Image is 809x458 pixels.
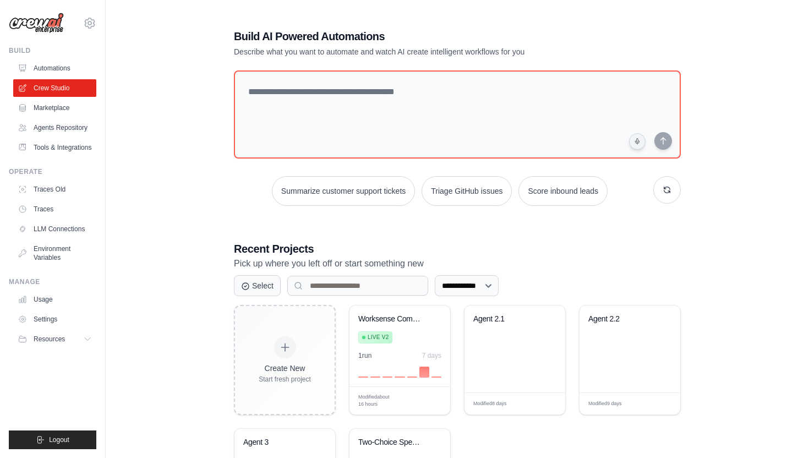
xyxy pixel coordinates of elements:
[234,241,681,257] h3: Recent Projects
[653,176,681,204] button: Get new suggestions
[392,397,420,405] div: Manage deployment
[395,377,404,378] div: Day 4: 0 executions
[392,397,412,405] span: Manage
[370,377,380,378] div: Day 2: 0 executions
[368,333,389,342] span: Live v2
[9,46,96,55] div: Build
[13,200,96,218] a: Traces
[13,79,96,97] a: Crew Studio
[358,364,441,378] div: Activity over last 7 days
[259,375,311,384] div: Start fresh project
[243,438,310,448] div: Agent 3
[358,394,392,408] span: Modified about 16 hours
[13,330,96,348] button: Resources
[9,13,64,34] img: Logo
[13,99,96,117] a: Marketplace
[13,181,96,198] a: Traces Old
[419,367,429,378] div: Day 6: 1 executions
[13,291,96,308] a: Usage
[234,46,604,57] p: Describe what you want to automate and watch AI create intelligent workflows for you
[34,335,65,343] span: Resources
[424,397,434,405] span: Edit
[13,119,96,137] a: Agents Repository
[473,314,540,324] div: Agent 2.1
[518,176,608,206] button: Score inbound leads
[422,351,441,360] div: 7 days
[13,139,96,156] a: Tools & Integrations
[358,351,372,360] div: 1 run
[358,377,368,378] div: Day 1: 0 executions
[49,435,69,444] span: Logout
[629,133,646,150] button: Click to speak your automation idea
[382,377,392,378] div: Day 3: 0 executions
[422,176,512,206] button: Triage GitHub issues
[234,29,604,44] h1: Build AI Powered Automations
[9,430,96,449] button: Logout
[588,314,655,324] div: Agent 2.2
[9,167,96,176] div: Operate
[407,377,417,378] div: Day 5: 0 executions
[13,240,96,266] a: Environment Variables
[272,176,415,206] button: Summarize customer support tickets
[358,438,425,448] div: Two-Choice Specialist Workflow System
[654,400,664,408] span: Edit
[259,363,311,374] div: Create New
[431,377,441,378] div: Day 7: 0 executions
[358,314,425,324] div: Worksense Compass
[234,257,681,271] p: Pick up where you left off or start something new
[473,400,507,408] span: Modified 8 days
[13,59,96,77] a: Automations
[234,275,281,296] button: Select
[588,400,622,408] span: Modified 9 days
[13,220,96,238] a: LLM Connections
[9,277,96,286] div: Manage
[539,400,549,408] span: Edit
[13,310,96,328] a: Settings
